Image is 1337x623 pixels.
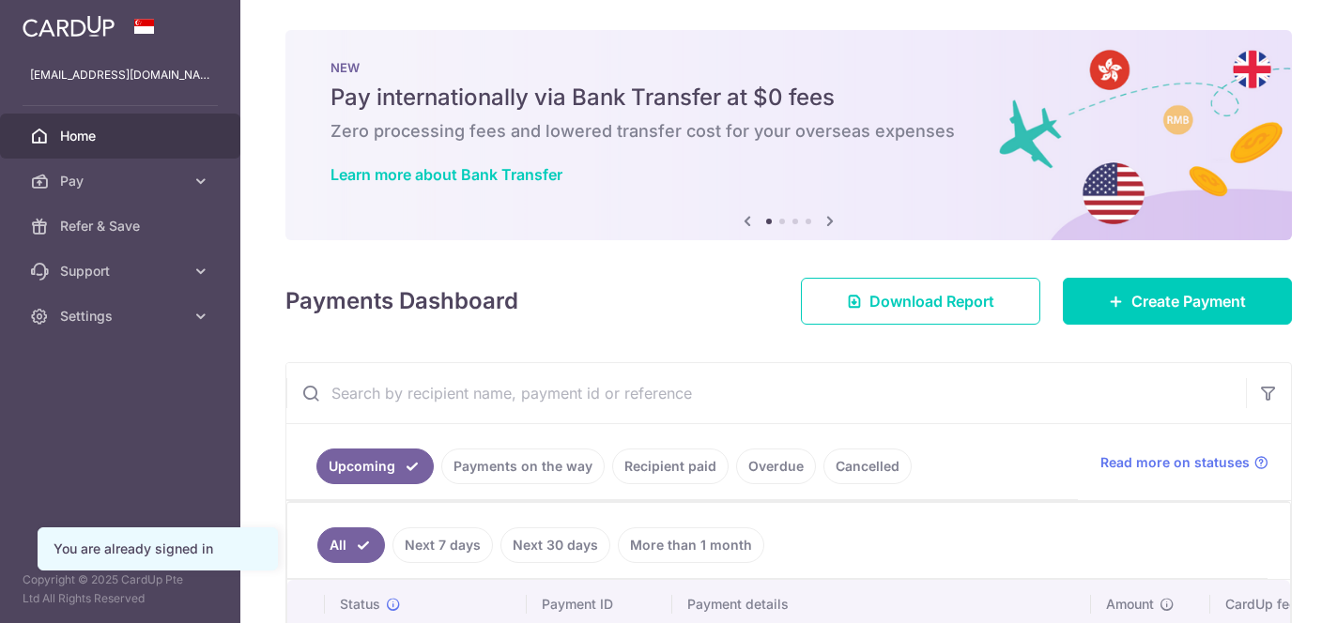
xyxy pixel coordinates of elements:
[285,30,1292,240] img: Bank transfer banner
[618,527,764,563] a: More than 1 month
[1131,290,1246,312] span: Create Payment
[1100,453,1250,472] span: Read more on statuses
[23,15,115,38] img: CardUp
[441,448,605,484] a: Payments on the way
[60,307,184,326] span: Settings
[330,83,1247,113] h5: Pay internationally via Bank Transfer at $0 fees
[60,262,184,281] span: Support
[823,448,912,484] a: Cancelled
[330,120,1247,143] h6: Zero processing fees and lowered transfer cost for your overseas expenses
[60,217,184,236] span: Refer & Save
[60,172,184,190] span: Pay
[30,66,210,84] p: [EMAIL_ADDRESS][DOMAIN_NAME]
[736,448,816,484] a: Overdue
[612,448,729,484] a: Recipient paid
[392,527,493,563] a: Next 7 days
[869,290,994,312] span: Download Report
[340,595,380,614] span: Status
[330,165,562,184] a: Learn more about Bank Transfer
[317,527,385,563] a: All
[1100,453,1268,472] a: Read more on statuses
[1106,595,1154,614] span: Amount
[316,448,434,484] a: Upcoming
[500,527,610,563] a: Next 30 days
[1063,278,1292,325] a: Create Payment
[286,363,1246,423] input: Search by recipient name, payment id or reference
[801,278,1040,325] a: Download Report
[330,60,1247,75] p: NEW
[285,284,518,318] h4: Payments Dashboard
[54,539,262,558] div: You are already signed in
[60,127,184,145] span: Home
